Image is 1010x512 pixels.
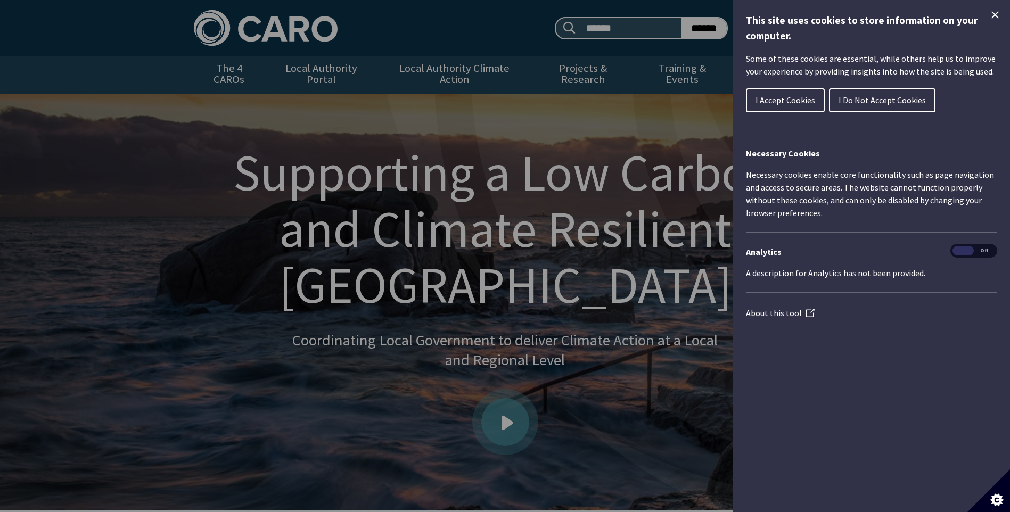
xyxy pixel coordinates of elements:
[829,88,935,112] button: I Do Not Accept Cookies
[746,245,997,258] h3: Analytics
[974,246,995,256] span: Off
[746,147,997,160] h2: Necessary Cookies
[746,88,825,112] button: I Accept Cookies
[952,246,974,256] span: On
[746,267,997,279] p: A description for Analytics has not been provided.
[839,95,926,105] span: I Do Not Accept Cookies
[746,308,815,318] a: About this tool
[756,95,815,105] span: I Accept Cookies
[967,469,1010,512] button: Set cookie preferences
[746,168,997,219] p: Necessary cookies enable core functionality such as page navigation and access to secure areas. T...
[746,13,997,44] h1: This site uses cookies to store information on your computer.
[746,52,997,78] p: Some of these cookies are essential, while others help us to improve your experience by providing...
[989,9,1001,21] button: Close Cookie Control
